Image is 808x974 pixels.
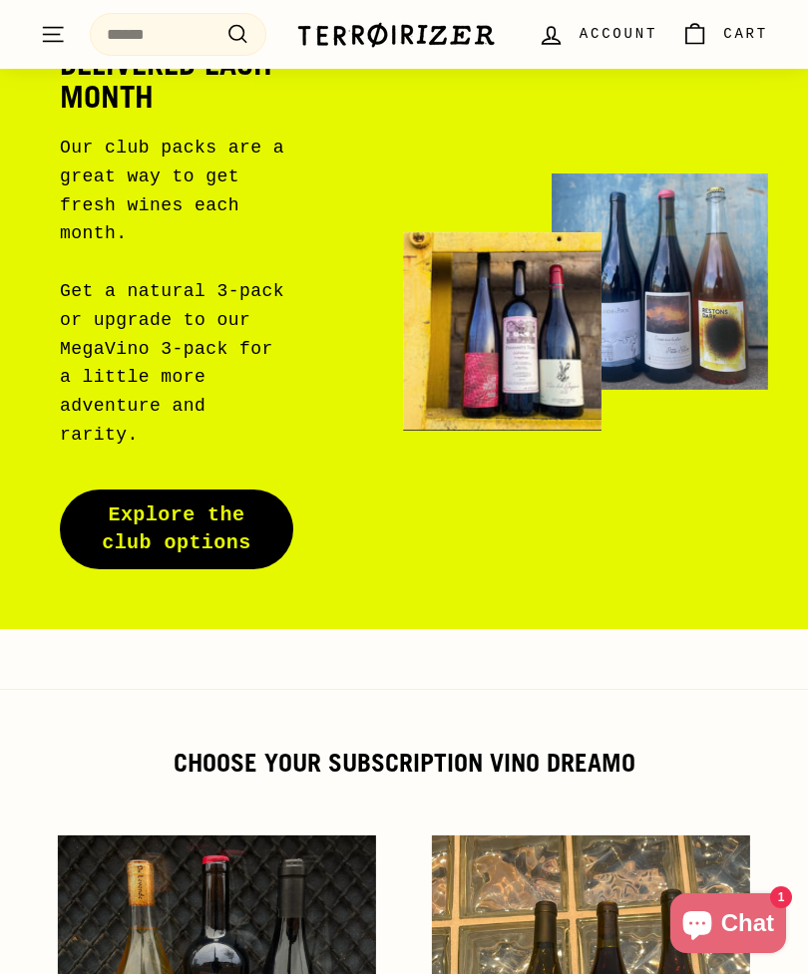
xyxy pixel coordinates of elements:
span: Cart [723,23,768,45]
p: Our club packs are a great way to get fresh wines each month. Get a natural 3-pack or upgrade to ... [60,134,293,450]
inbox-online-store-chat: Shopify online store chat [664,893,792,958]
span: Account [580,23,657,45]
h2: Natural wine delivered each month [60,13,293,114]
a: Account [526,5,669,64]
h2: Choose your subscription vino dreamo [40,750,768,778]
a: Cart [669,5,780,64]
a: Explore the club options [60,489,293,570]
